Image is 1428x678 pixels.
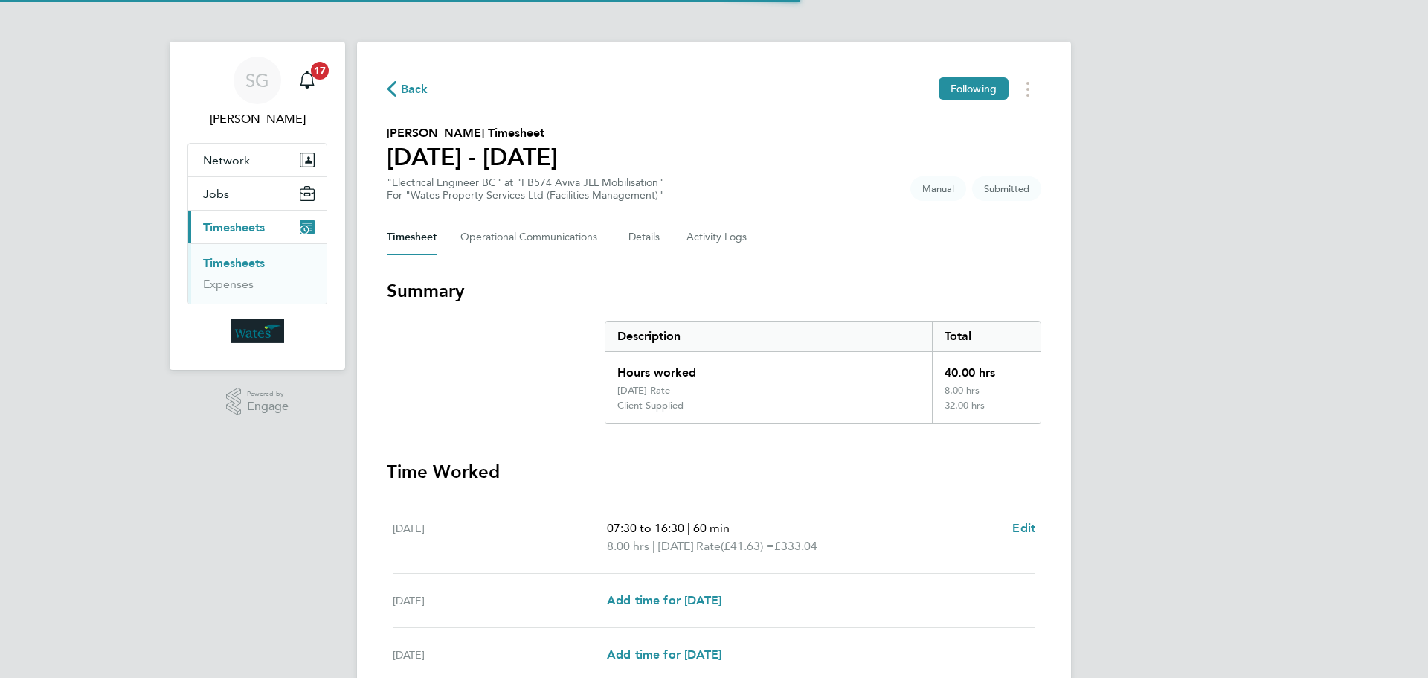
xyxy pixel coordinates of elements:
span: This timesheet is Submitted. [972,176,1041,201]
span: SG [245,71,269,90]
span: This timesheet was manually created. [910,176,966,201]
div: 32.00 hrs [932,400,1041,423]
button: Network [188,144,327,176]
div: "Electrical Engineer BC" at "FB574 Aviva JLL Mobilisation" [387,176,663,202]
span: [DATE] Rate [658,537,721,555]
a: Powered byEngage [226,388,289,416]
button: Activity Logs [686,220,749,255]
h2: [PERSON_NAME] Timesheet [387,124,558,142]
div: [DATE] [393,646,607,664]
span: Edit [1012,521,1035,535]
a: Edit [1012,519,1035,537]
span: Add time for [DATE] [607,593,721,607]
span: (£41.63) = [721,539,774,553]
div: For "Wates Property Services Ltd (Facilities Management)" [387,189,663,202]
span: £333.04 [774,539,817,553]
a: Add time for [DATE] [607,592,721,610]
span: Powered by [247,388,289,400]
span: Network [203,153,250,167]
div: [DATE] [393,519,607,555]
div: [DATE] Rate [617,385,670,397]
span: Jobs [203,187,229,201]
div: 8.00 hrs [932,385,1041,400]
a: 17 [292,57,322,104]
a: Go to home page [187,319,327,343]
button: Timesheets [188,211,327,243]
span: Svetlin Grigorov [187,110,327,128]
div: 40.00 hrs [932,352,1041,385]
span: | [652,539,655,553]
button: Details [628,220,663,255]
h1: [DATE] - [DATE] [387,142,558,172]
span: Timesheets [203,220,265,234]
span: Engage [247,400,289,413]
button: Back [387,80,428,98]
h3: Summary [387,279,1041,303]
a: Timesheets [203,256,265,270]
span: Add time for [DATE] [607,647,721,662]
button: Timesheets Menu [1014,77,1041,100]
span: | [687,521,690,535]
span: Back [401,80,428,98]
div: Hours worked [605,352,932,385]
h3: Time Worked [387,460,1041,484]
div: Description [605,322,932,351]
div: Summary [605,321,1041,424]
div: Total [932,322,1041,351]
img: wates-logo-retina.png [231,319,284,343]
span: 60 min [693,521,730,535]
button: Following [939,77,1009,100]
span: 17 [311,62,329,80]
span: 07:30 to 16:30 [607,521,684,535]
a: SG[PERSON_NAME] [187,57,327,128]
div: Client Supplied [617,400,684,412]
div: Timesheets [188,243,327,304]
a: Expenses [203,277,254,291]
button: Jobs [188,177,327,210]
button: Operational Communications [460,220,605,255]
nav: Main navigation [170,42,345,370]
button: Timesheet [387,220,437,255]
span: Following [951,82,997,95]
a: Add time for [DATE] [607,646,721,664]
div: [DATE] [393,592,607,610]
span: 8.00 hrs [607,539,649,553]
